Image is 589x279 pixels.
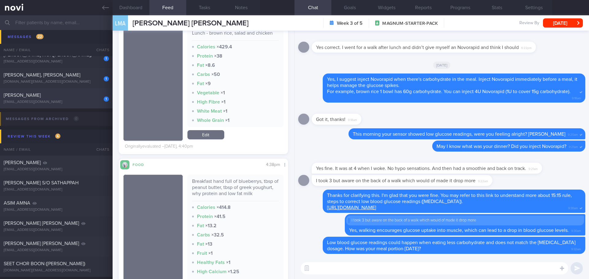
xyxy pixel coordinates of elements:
div: Review this week [6,132,62,141]
div: [EMAIL_ADDRESS][DOMAIN_NAME] [4,248,109,253]
span: 9:22am [478,178,488,183]
span: [PERSON_NAME], [PERSON_NAME] [4,73,80,77]
span: [PERSON_NAME] [PERSON_NAME] [4,221,79,226]
span: 9:18am [572,95,581,100]
div: 1 [104,56,109,61]
strong: Week 3 of 5 [337,20,363,26]
strong: Whole Grain [197,118,224,123]
strong: × 8.6 [205,63,215,68]
strong: × 32.5 [211,232,224,237]
div: Lunch - brown rice, salad and chicken [192,30,279,41]
span: [PERSON_NAME] MOI ([PERSON_NAME]) [4,52,92,57]
strong: Healthy Fats [197,260,225,265]
span: 9:20am [568,131,578,137]
span: 0 [74,116,79,121]
strong: × 1.25 [228,269,239,274]
strong: Calories [197,205,215,210]
strong: High Calcium [197,269,226,274]
span: 9:30am [568,205,578,210]
div: [EMAIL_ADDRESS][DOMAIN_NAME] [4,39,109,44]
span: [PERSON_NAME] [4,93,41,98]
span: [PERSON_NAME] [4,160,41,165]
strong: × 9 [205,81,211,86]
div: I took 3 but aware on the back of a walk which would of made it drop more [348,218,582,223]
div: LMA [111,12,129,35]
span: May I know what was your dinner? Did you inject Novorapid? [437,144,566,149]
strong: × 1 [208,251,213,256]
span: MAGNUM-STARTER-PACK [382,21,438,27]
span: [PERSON_NAME] S/O SATHAPPAH [4,180,79,185]
strong: × 13 [205,242,212,247]
div: 4 [104,36,109,41]
strong: × 1 [226,260,230,265]
span: 9:21am [569,143,578,149]
strong: Fat [197,63,204,68]
strong: Vegetable [197,90,219,95]
strong: White Meat [197,109,222,114]
strong: × 429.4 [217,44,232,49]
div: [EMAIL_ADDRESS][DOMAIN_NAME] [4,187,109,192]
a: [URL][DOMAIN_NAME] [327,205,376,210]
div: 1 [104,96,109,102]
a: Edit [187,130,224,139]
span: Review By [519,21,539,26]
button: [DATE] [543,18,583,28]
div: [EMAIL_ADDRESS][DOMAIN_NAME] [4,208,109,212]
span: SEET CHOR BOON ([PERSON_NAME]) [4,261,85,266]
strong: High Fibre [197,100,220,104]
span: Yes fine. It was at 4 when I woke. No hypo sensations. And then had a smoothie and back on track. [316,166,526,171]
div: [EMAIL_ADDRESS][DOMAIN_NAME] [4,100,109,104]
span: Yes, I suggest inject Novorapid when there's carbohydrate in the meal. Inject Novorapid immediate... [327,77,577,88]
span: Got it, thanks! [316,117,345,122]
div: [DOMAIN_NAME][EMAIL_ADDRESS][DOMAIN_NAME] [4,268,109,273]
div: Breakfast hand full of blueberrys, tbsp of peanut butter, tbsp of greek youghurt, why protein and... [192,178,279,201]
div: Chats [88,143,113,156]
img: Lunch - brown rice, salad and chicken [123,26,183,141]
span: 9:21am [529,165,538,171]
span: For example, brown rice 1 bowl has 60g carbohydrate. You can inject 4U Novorapid (1U to cover 15g... [327,89,571,94]
span: 9:30am [571,227,581,233]
strong: × 1 [223,109,227,114]
span: 6 [55,134,60,139]
span: LO [PERSON_NAME] [4,32,48,37]
div: [DOMAIN_NAME][EMAIL_ADDRESS][DOMAIN_NAME] [4,80,109,84]
strong: Fat [197,223,204,228]
strong: × 1 [221,100,225,104]
strong: Fruit [197,251,207,256]
span: [PERSON_NAME] [PERSON_NAME] [133,20,248,27]
span: [PERSON_NAME] [PERSON_NAME] [4,241,79,246]
span: 9:18am [348,116,357,122]
strong: × 50 [211,72,220,77]
strong: Fat [197,242,204,247]
strong: Fat [197,81,204,86]
div: [EMAIL_ADDRESS][DOMAIN_NAME] [4,59,109,64]
strong: × 41.5 [214,214,225,219]
div: [EMAIL_ADDRESS][DOMAIN_NAME] [4,167,109,172]
span: Yes, walking encourages glucose uptake into muscle, which can lead to a drop in blood glucose lev... [349,228,569,233]
strong: × 38 [214,54,222,58]
span: 6:22pm [521,44,532,50]
span: This morning your sensor showed low glucose readings, were you feeling alright? [PERSON_NAME] [353,132,565,137]
span: [DATE] [433,62,451,69]
span: Yes correct. I went for a walk after lunch and didn’t give myself an Novorapid and think I should [316,45,519,50]
strong: Carbs [197,232,210,237]
span: 4:38pm [266,163,280,167]
span: Low blood glucose readings could happen when eating less carbohydrate and does not match the [MED... [327,240,576,251]
div: Originally evaluated – [DATE], 4:40pm [125,144,193,149]
strong: Carbs [197,72,210,77]
div: 1 [104,76,109,81]
span: ASIM AMNA [4,201,30,205]
strong: Protein [197,54,213,58]
strong: × 1 [225,118,229,123]
strong: × 1 [221,90,225,95]
span: 9:32am [571,246,581,251]
strong: × 414.8 [217,205,231,210]
span: Thanks for clarifying this. I'm glad that you were fine. You may refer to this link to understand... [327,193,572,204]
div: Messages from Archived [4,115,80,123]
span: I took 3 but aware on the back of a walk which would of made it drop more [316,178,475,183]
strong: Calories [197,44,215,49]
div: [EMAIL_ADDRESS][DOMAIN_NAME] [4,228,109,232]
strong: Protein [197,214,213,219]
div: Food [129,162,154,167]
strong: × 13.2 [205,223,217,228]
